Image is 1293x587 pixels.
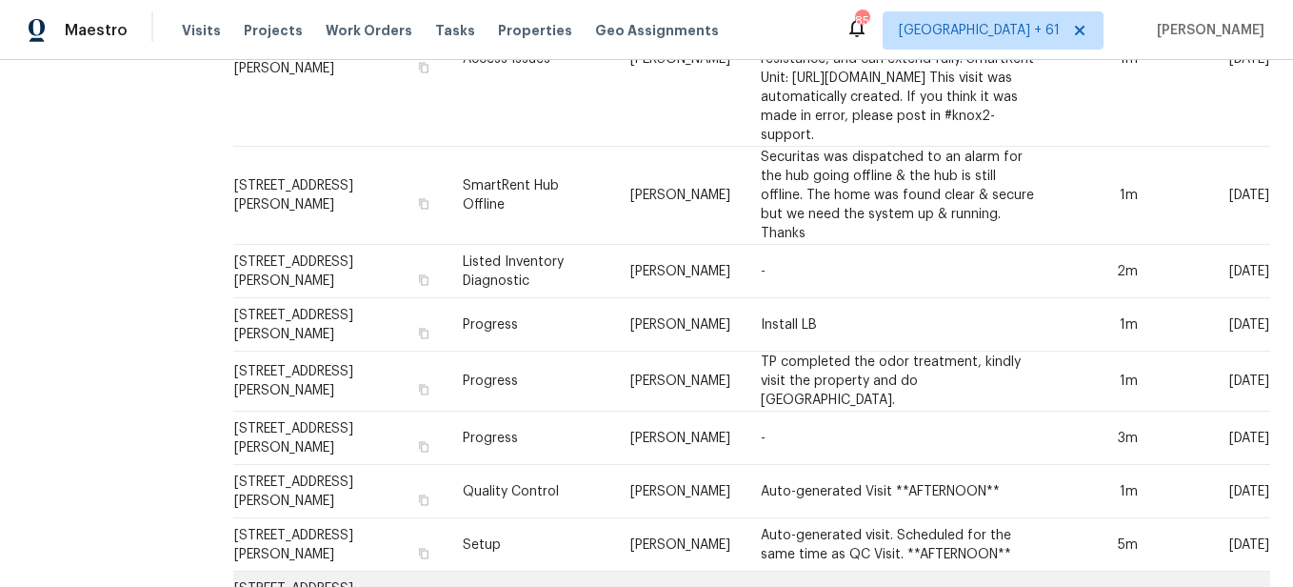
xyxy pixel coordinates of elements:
button: Copy Address [415,492,432,509]
button: Copy Address [415,272,432,289]
td: [DATE] [1153,465,1270,518]
td: [DATE] [1153,518,1270,572]
td: [STREET_ADDRESS][PERSON_NAME] [233,352,448,412]
td: 1m [1057,298,1153,352]
td: [STREET_ADDRESS][PERSON_NAME] [233,298,448,352]
td: [PERSON_NAME] [615,465,746,518]
span: Projects [244,21,303,40]
td: [PERSON_NAME] [615,518,746,572]
td: Listed Inventory Diagnostic [448,245,615,298]
button: Copy Address [415,438,432,455]
td: [STREET_ADDRESS][PERSON_NAME] [233,245,448,298]
button: Copy Address [415,325,432,342]
button: Copy Address [415,545,432,562]
td: TP completed the odor treatment, kindly visit the property and do [GEOGRAPHIC_DATA]. [746,352,1057,412]
button: Copy Address [415,195,432,213]
button: Copy Address [415,381,432,398]
span: Properties [498,21,572,40]
span: Maestro [65,21,128,40]
td: [DATE] [1153,352,1270,412]
span: Geo Assignments [595,21,719,40]
td: 1m [1057,465,1153,518]
td: - [746,245,1057,298]
td: Auto-generated visit. Scheduled for the same time as QC Visit. **AFTERNOON** [746,518,1057,572]
td: - [746,412,1057,465]
td: Auto-generated Visit **AFTERNOON** [746,465,1057,518]
button: Copy Address [415,59,432,76]
td: Install LB [746,298,1057,352]
span: [GEOGRAPHIC_DATA] + 61 [899,21,1060,40]
td: [STREET_ADDRESS][PERSON_NAME] [233,518,448,572]
td: SmartRent Hub Offline [448,147,615,245]
td: [PERSON_NAME] [615,147,746,245]
td: [STREET_ADDRESS][PERSON_NAME] [233,412,448,465]
td: Securitas was dispatched to an alarm for the hub going offline & the hub is still offline. The ho... [746,147,1057,245]
td: [STREET_ADDRESS][PERSON_NAME] [233,465,448,518]
td: Progress [448,298,615,352]
td: Progress [448,352,615,412]
span: [PERSON_NAME] [1149,21,1264,40]
td: [DATE] [1153,412,1270,465]
span: Tasks [435,24,475,37]
td: [DATE] [1153,147,1270,245]
td: 1m [1057,352,1153,412]
td: 3m [1057,412,1153,465]
td: [PERSON_NAME] [615,352,746,412]
span: Work Orders [326,21,412,40]
td: 5m [1057,518,1153,572]
td: 2m [1057,245,1153,298]
td: [DATE] [1153,298,1270,352]
td: Progress [448,412,615,465]
div: 850 [855,11,868,30]
span: Visits [182,21,221,40]
td: [PERSON_NAME] [615,298,746,352]
td: [PERSON_NAME] [615,412,746,465]
td: [DATE] [1153,245,1270,298]
td: 1m [1057,147,1153,245]
td: Quality Control [448,465,615,518]
td: Setup [448,518,615,572]
td: [STREET_ADDRESS][PERSON_NAME] [233,147,448,245]
td: [PERSON_NAME] [615,245,746,298]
